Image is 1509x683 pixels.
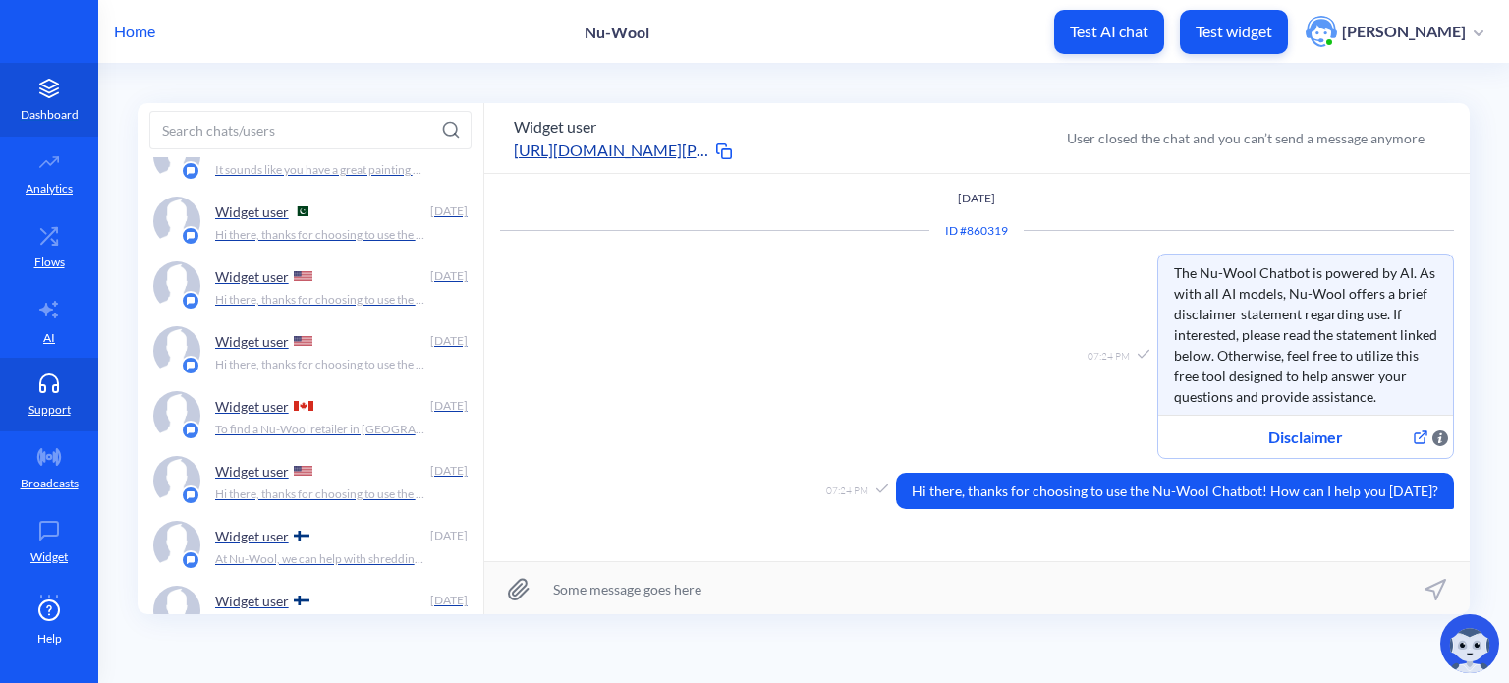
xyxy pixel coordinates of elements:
p: Widget user [215,593,289,609]
p: At Nu-Wool, we can help with shredding and recycling sensitive documents. Please bring them direc... [215,550,426,568]
button: Test AI chat [1054,10,1164,54]
p: Test widget [1196,22,1272,41]
p: Widget user [215,333,289,350]
div: [DATE] [428,592,468,609]
div: [DATE] [428,462,468,480]
img: platform icon [181,161,200,181]
div: [DATE] [428,267,468,285]
img: US [294,466,312,476]
div: [DATE] [428,527,468,544]
div: Conversation ID [929,222,1024,240]
span: Help [37,630,62,648]
p: Hi there, thanks for choosing to use the Nu-Wool Chatbot! How can I help you [DATE]? [215,485,426,503]
p: Widget user [215,463,289,480]
span: Hi there, thanks for choosing to use the Nu-Wool Chatbot! How can I help you [DATE]? [896,473,1454,509]
span: Web button. Open link [1409,425,1432,450]
p: Analytics [26,180,73,198]
a: platform iconWidget user [DATE]Hi there, thanks for choosing to use the Nu-Wool Chatbot! How can ... [138,448,483,513]
img: platform icon [181,485,200,505]
img: PK [294,206,308,216]
button: Test widget [1180,10,1288,54]
img: US [294,336,312,346]
div: User closed the chat and you can’t send a message anymore [1067,128,1425,148]
a: platform iconWidget user [DATE]Hi there, thanks for choosing to use the Nu-Wool Chatbot! How can ... [138,254,483,318]
span: The Nu-Wool Chatbot is powered by AI. As with all AI models, Nu-Wool offers a brief disclaimer st... [1158,255,1453,415]
p: AI [43,329,55,347]
a: platform iconWidget user [DATE] [138,578,483,643]
img: platform icon [181,356,200,375]
span: Disclaimer [1202,426,1409,449]
p: To find a Nu-Wool retailer in [GEOGRAPHIC_DATA], you can use our "Product Locator" feature on our... [215,421,426,438]
img: CA [294,401,313,411]
p: Hi there, thanks for choosing to use the Nu-Wool Chatbot! How can I help you [DATE]? [215,291,426,309]
p: It sounds like you have a great painting business! How can I assist you [DATE]? Are you intereste... [215,161,426,179]
button: Widget user [514,115,596,139]
p: Broadcasts [21,475,79,492]
button: user photo[PERSON_NAME] [1296,14,1493,49]
p: Hi there, thanks for choosing to use the Nu-Wool Chatbot! How can I help you [DATE]? [215,356,426,373]
p: Widget [30,548,68,566]
a: platform iconWidget user [DATE]At Nu-Wool, we can help with shredding and recycling sensitive doc... [138,513,483,578]
p: Widget user [215,203,289,220]
p: Hi there, thanks for choosing to use the Nu-Wool Chatbot! How can I help you [DATE]? [215,226,426,244]
div: [DATE] [428,202,468,220]
span: Web button [1432,425,1448,448]
img: US [294,271,312,281]
input: Search chats/users [149,111,472,149]
p: Nu-Wool [585,23,649,41]
a: platform iconWidget user [DATE]Hi there, thanks for choosing to use the Nu-Wool Chatbot! How can ... [138,318,483,383]
input: Some message goes here [484,562,1470,615]
p: [DATE] [500,190,1454,207]
span: 07:24 PM [826,484,868,498]
a: platform iconWidget user [DATE]Hi there, thanks for choosing to use the Nu-Wool Chatbot! How can ... [138,189,483,254]
img: platform icon [181,421,200,440]
span: 07:24 PM [1088,349,1130,364]
img: user photo [1306,16,1337,47]
p: Widget user [215,528,289,544]
p: Widget user [215,268,289,285]
a: [URL][DOMAIN_NAME][PERSON_NAME] [514,139,710,162]
img: FI [294,531,309,541]
img: platform icon [181,291,200,311]
p: Dashboard [21,106,79,124]
img: platform icon [181,550,200,570]
p: Home [114,20,155,43]
div: [DATE] [428,397,468,415]
img: platform icon [181,226,200,246]
div: [DATE] [428,332,468,350]
a: platform iconWidget user [DATE]To find a Nu-Wool retailer in [GEOGRAPHIC_DATA], you can use our "... [138,383,483,448]
img: copilot-icon.svg [1440,614,1499,673]
p: [PERSON_NAME] [1342,21,1466,42]
img: FI [294,596,309,605]
p: Widget user [215,398,289,415]
p: Flows [34,254,65,271]
p: Support [28,401,71,419]
p: Test AI chat [1070,22,1148,41]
